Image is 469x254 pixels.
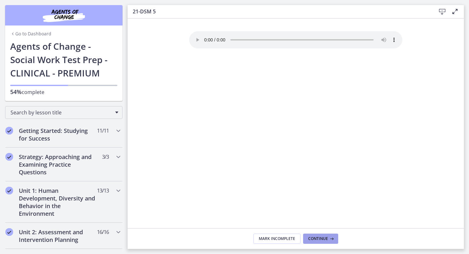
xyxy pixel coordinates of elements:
[5,127,13,134] i: Completed
[5,106,123,119] div: Search by lesson title
[19,127,97,142] h2: Getting Started: Studying for Success
[26,8,102,23] img: Agents of Change
[19,187,97,217] h2: Unit 1: Human Development, Diversity and Behavior in the Environment
[303,234,338,244] button: Continue
[19,153,97,176] h2: Strategy: Approaching and Examining Practice Questions
[97,127,109,134] span: 11 / 11
[97,228,109,236] span: 16 / 16
[5,153,13,161] i: Completed
[10,88,117,96] p: complete
[5,228,13,236] i: Completed
[308,236,328,241] span: Continue
[10,88,22,96] span: 54%
[19,228,97,243] h2: Unit 2: Assessment and Intervention Planning
[97,187,109,194] span: 13 / 13
[11,109,112,116] span: Search by lesson title
[102,153,109,161] span: 3 / 3
[5,187,13,194] i: Completed
[10,40,117,80] h1: Agents of Change - Social Work Test Prep - CLINICAL - PREMIUM
[253,234,301,244] button: Mark Incomplete
[10,31,51,37] a: Go to Dashboard
[133,8,426,15] h3: 21-DSM 5
[259,236,295,241] span: Mark Incomplete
